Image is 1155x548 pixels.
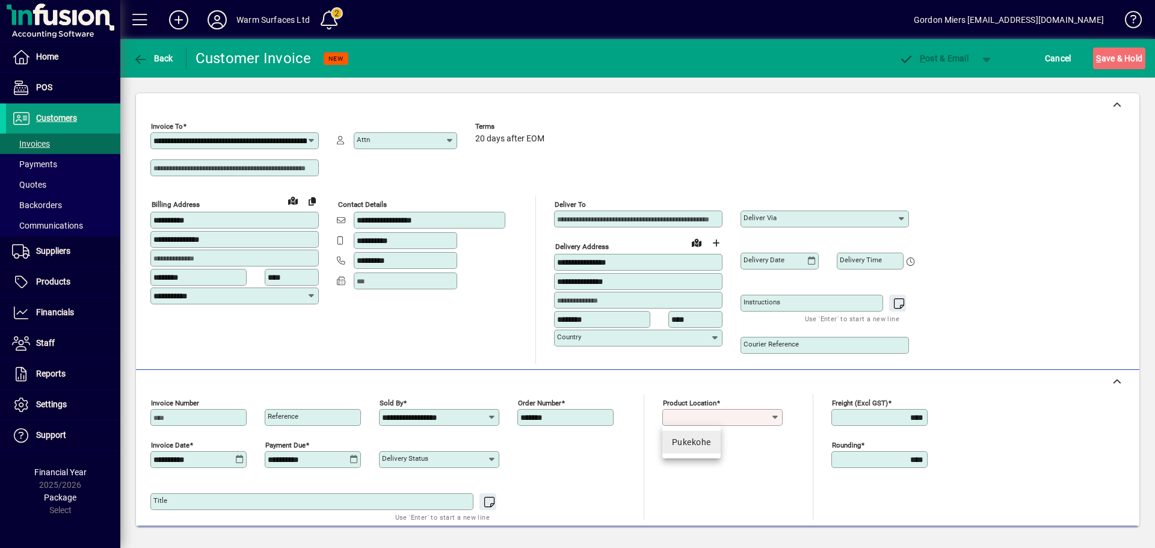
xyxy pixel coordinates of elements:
mat-label: Invoice To [151,122,183,131]
span: Financial Year [34,467,87,477]
mat-label: Payment due [265,441,306,449]
span: Invoices [12,139,50,149]
mat-label: Sold by [380,399,403,407]
a: Knowledge Base [1116,2,1140,42]
app-page-header-button: Back [120,48,186,69]
span: Staff [36,338,55,348]
button: Copy to Delivery address [303,191,322,211]
span: S [1096,54,1101,63]
span: Payments [12,159,57,169]
div: Pukekohe [672,436,711,449]
span: Suppliers [36,246,70,256]
span: ave & Hold [1096,49,1142,68]
span: NEW [328,55,343,63]
mat-hint: Use 'Enter' to start a new line [805,312,899,325]
span: Support [36,430,66,440]
a: POS [6,73,120,103]
button: Add [159,9,198,31]
span: ost & Email [899,54,969,63]
mat-label: Delivery time [840,256,882,264]
button: Save & Hold [1093,48,1145,69]
a: Home [6,42,120,72]
mat-label: Delivery date [744,256,784,264]
mat-option: Pukekohe [662,431,721,454]
mat-label: Deliver To [555,200,586,209]
mat-label: Reference [268,412,298,420]
span: Package [44,493,76,502]
mat-label: Product location [663,399,716,407]
mat-label: Deliver via [744,214,777,222]
mat-label: Order number [518,399,561,407]
mat-label: Delivery status [382,454,428,463]
div: Gordon Miers [EMAIL_ADDRESS][DOMAIN_NAME] [914,10,1104,29]
button: Back [130,48,176,69]
mat-label: Title [153,496,167,505]
span: Communications [12,221,83,230]
a: Staff [6,328,120,359]
mat-label: Instructions [744,298,780,306]
div: Warm Surfaces Ltd [236,10,310,29]
a: Support [6,420,120,451]
a: Payments [6,154,120,174]
mat-label: Attn [357,135,370,144]
a: Financials [6,298,120,328]
span: Financials [36,307,74,317]
button: Cancel [1042,48,1074,69]
span: POS [36,82,52,92]
mat-label: Invoice number [151,399,199,407]
a: View on map [687,233,706,252]
a: Invoices [6,134,120,154]
span: Products [36,277,70,286]
mat-label: Freight (excl GST) [832,399,888,407]
span: Cancel [1045,49,1071,68]
mat-label: Country [557,333,581,341]
span: Reports [36,369,66,378]
button: Post & Email [893,48,975,69]
span: Back [133,54,173,63]
span: Customers [36,113,77,123]
button: Choose address [706,233,725,253]
button: Profile [198,9,236,31]
span: 20 days after EOM [475,134,544,144]
span: Settings [36,399,67,409]
mat-label: Rounding [832,441,861,449]
span: Home [36,52,58,61]
a: Products [6,267,120,297]
mat-hint: Use 'Enter' to start a new line [395,510,490,524]
a: View on map [283,191,303,210]
a: Communications [6,215,120,236]
span: Backorders [12,200,62,210]
a: Settings [6,390,120,420]
mat-label: Courier Reference [744,340,799,348]
div: Customer Invoice [196,49,312,68]
span: Quotes [12,180,46,189]
span: Terms [475,123,547,131]
mat-label: Invoice date [151,441,189,449]
a: Quotes [6,174,120,195]
a: Suppliers [6,236,120,266]
a: Backorders [6,195,120,215]
span: P [920,54,925,63]
a: Reports [6,359,120,389]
